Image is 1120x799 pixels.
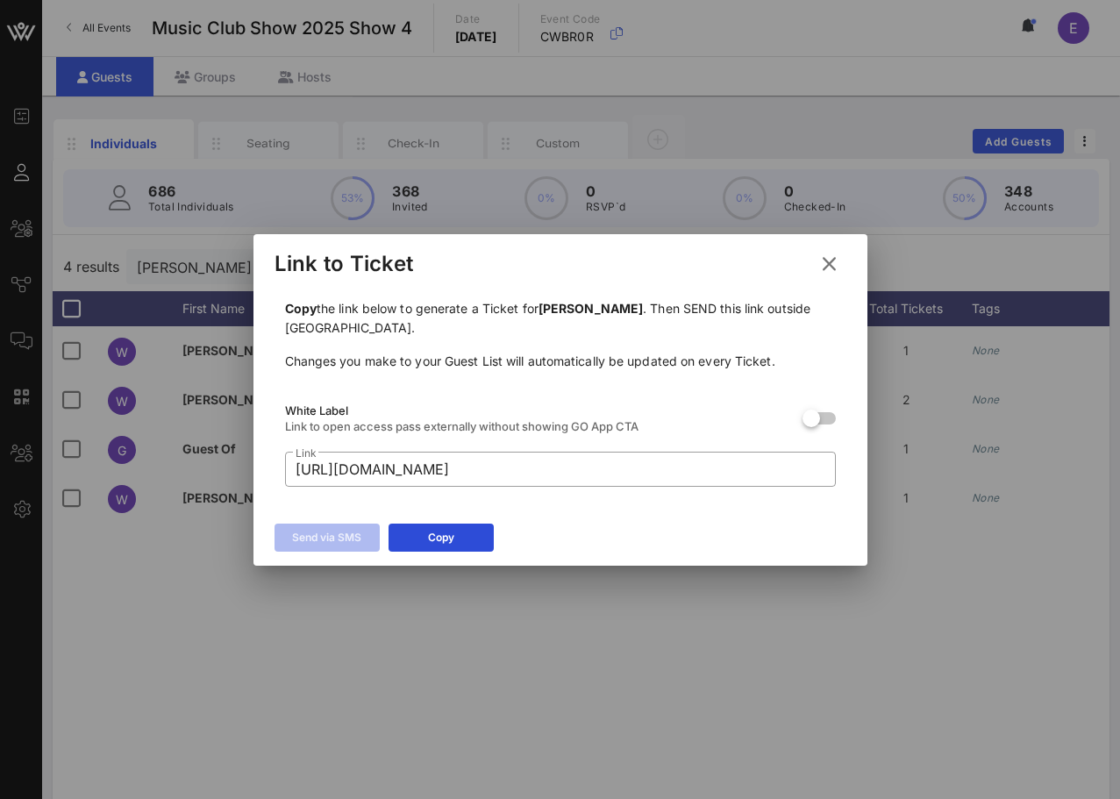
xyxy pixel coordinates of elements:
[292,529,361,546] div: Send via SMS
[285,301,317,316] b: Copy
[285,299,836,338] p: the link below to generate a Ticket for . Then SEND this link outside [GEOGRAPHIC_DATA].
[285,352,836,371] p: Changes you make to your Guest List will automatically be updated on every Ticket.
[285,403,788,417] div: White Label
[285,419,788,433] div: Link to open access pass externally without showing GO App CTA
[539,301,643,316] b: [PERSON_NAME]
[275,524,380,552] button: Send via SMS
[296,446,316,460] label: Link
[428,529,454,546] div: Copy
[389,524,494,552] button: Copy
[275,251,414,277] div: Link to Ticket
